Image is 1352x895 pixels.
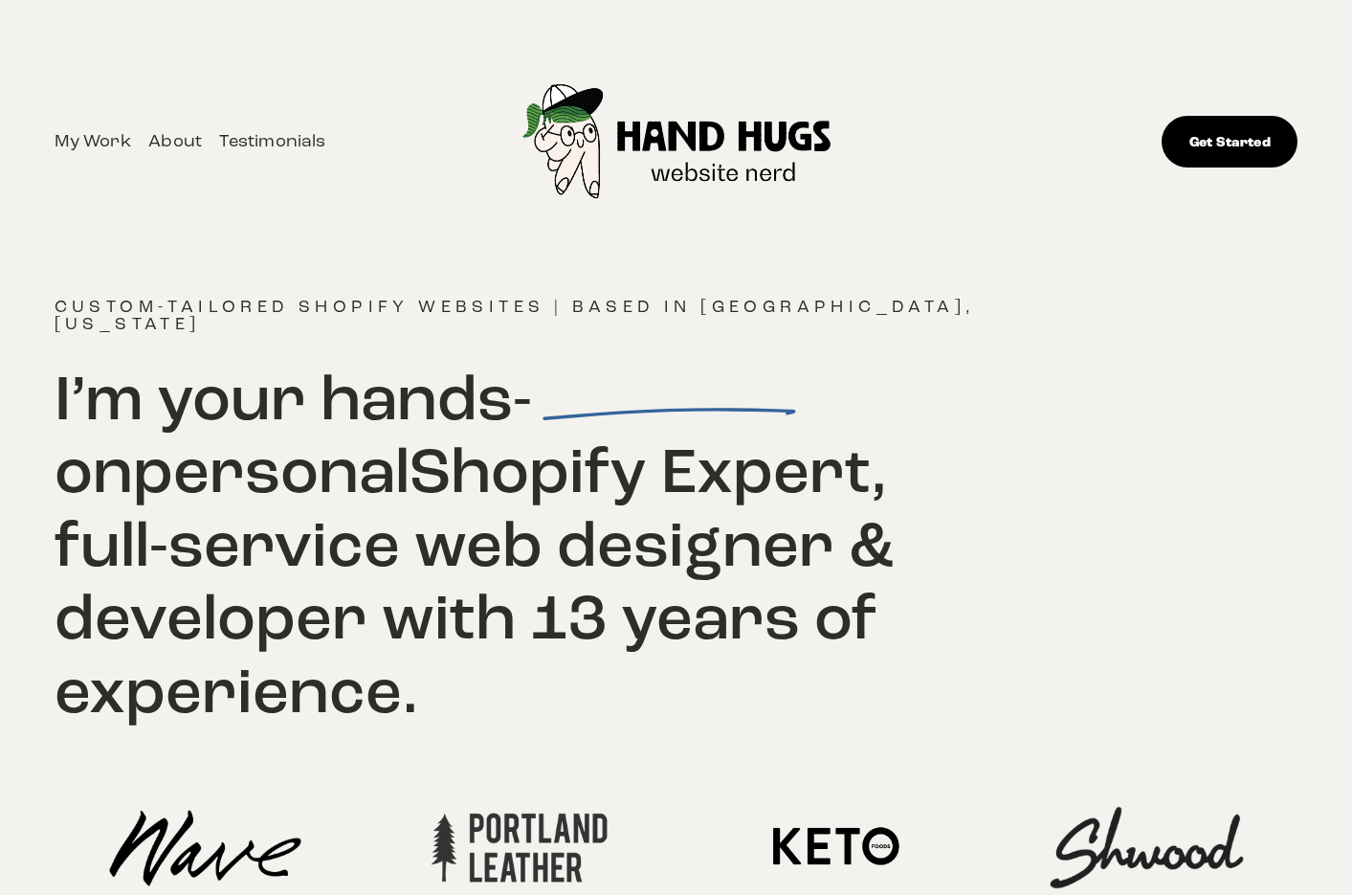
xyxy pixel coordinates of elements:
[55,126,131,156] a: My Work
[485,22,870,262] img: Hand Hugs Design | Independent Shopify Expert in Boulder, CO
[148,126,202,156] a: About
[219,126,325,156] a: Testimonials
[55,363,987,729] h2: I’m your hands-on Shopify Expert, full-service web designer & developer with 13 years of experience.
[55,298,987,332] h4: Custom-tailored Shopify websites | Based in [GEOGRAPHIC_DATA], [US_STATE]
[133,432,410,511] span: personal
[1162,116,1297,167] a: Get Started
